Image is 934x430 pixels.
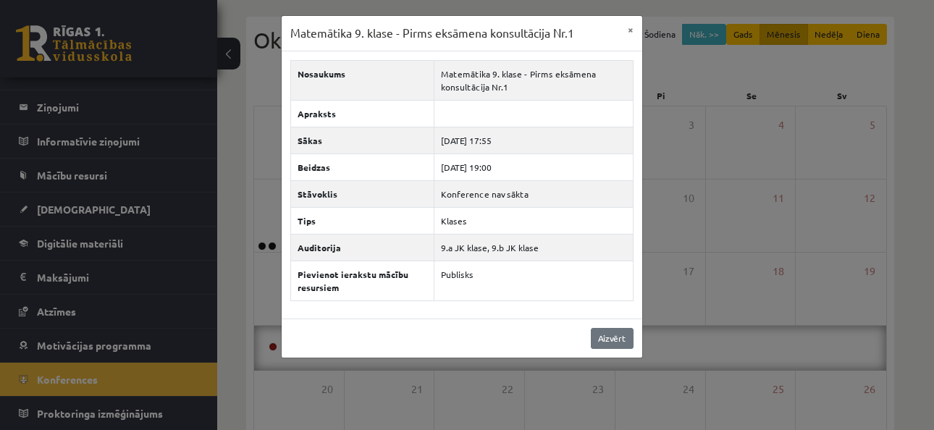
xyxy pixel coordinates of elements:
td: Publisks [434,261,633,300]
th: Stāvoklis [290,180,434,207]
td: Klases [434,207,633,234]
th: Pievienot ierakstu mācību resursiem [290,261,434,300]
button: × [619,16,642,43]
a: Aizvērt [591,328,634,349]
th: Beidzas [290,153,434,180]
td: 9.a JK klase, 9.b JK klase [434,234,633,261]
td: [DATE] 17:55 [434,127,633,153]
th: Nosaukums [290,60,434,100]
td: Matemātika 9. klase - Pirms eksāmena konsultācija Nr.1 [434,60,633,100]
td: [DATE] 19:00 [434,153,633,180]
th: Apraksts [290,100,434,127]
th: Tips [290,207,434,234]
td: Konference nav sākta [434,180,633,207]
h3: Matemātika 9. klase - Pirms eksāmena konsultācija Nr.1 [290,25,574,42]
th: Sākas [290,127,434,153]
th: Auditorija [290,234,434,261]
